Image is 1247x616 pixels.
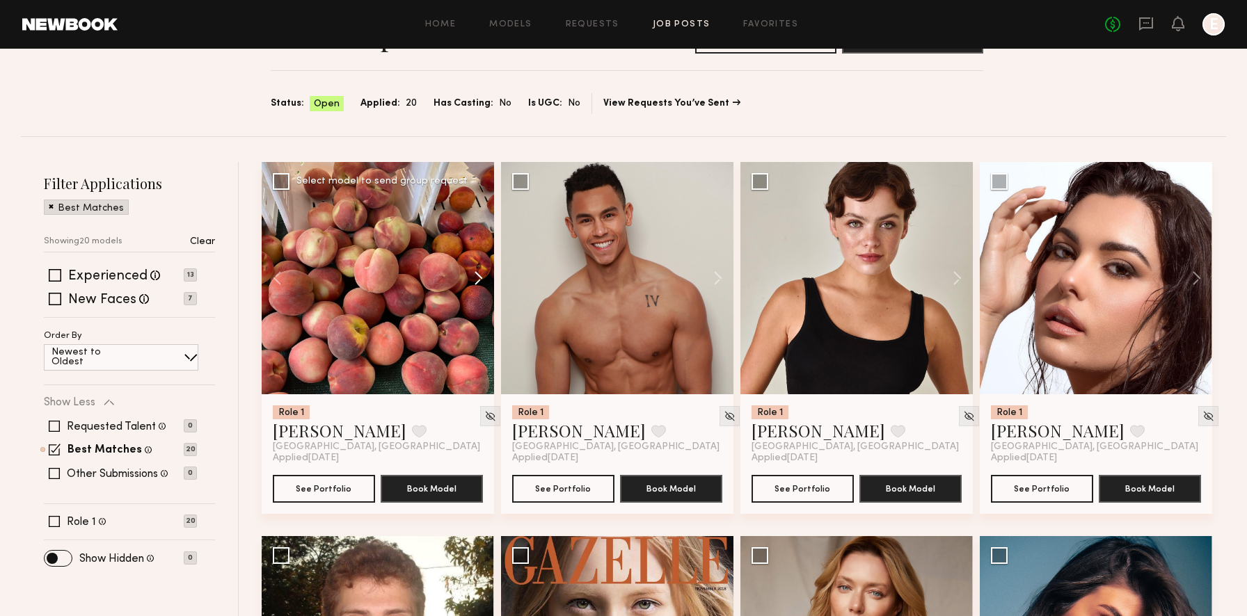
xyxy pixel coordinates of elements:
span: Status: [271,96,304,111]
span: Is UGC: [528,96,562,111]
p: Clear [190,237,215,247]
button: Book Model [859,475,962,503]
a: Models [489,20,532,29]
p: Best Matches [58,204,124,213]
label: Requested Talent [67,421,156,432]
span: [GEOGRAPHIC_DATA], [GEOGRAPHIC_DATA] [991,441,1198,453]
img: Unhide Model [724,410,736,422]
img: Unhide Model [484,410,496,422]
label: Best Matches [67,445,142,456]
a: View Requests You’ve Sent [603,99,740,108]
span: [GEOGRAPHIC_DATA], [GEOGRAPHIC_DATA] [512,441,720,453]
img: Unhide Model [963,410,975,422]
a: Requests [566,20,619,29]
button: See Portfolio [991,475,1093,503]
label: New Faces [68,293,136,307]
span: No [568,96,580,111]
a: Favorites [743,20,798,29]
a: Job Posts [653,20,710,29]
a: [PERSON_NAME] [752,419,885,441]
span: Has Casting: [434,96,493,111]
div: Applied [DATE] [512,453,722,464]
p: Order By [44,332,82,341]
div: Applied [DATE] [991,453,1201,464]
h2: Filter Applications [44,174,215,193]
img: Unhide Model [1202,410,1214,422]
span: [GEOGRAPHIC_DATA], [GEOGRAPHIC_DATA] [273,441,480,453]
button: Book Model [1099,475,1201,503]
button: See Portfolio [752,475,854,503]
a: [PERSON_NAME] [991,419,1125,441]
span: 20 [406,96,417,111]
p: Show Less [44,397,95,408]
div: Role 1 [512,405,549,419]
label: Experienced [68,270,148,284]
a: Book Model [1099,482,1201,494]
a: Home [425,20,456,29]
div: Applied [DATE] [752,453,962,464]
a: Book Model [859,482,962,494]
a: Book Model [381,482,483,494]
p: 20 [184,514,197,528]
p: 0 [184,551,197,565]
span: Open [314,97,340,111]
button: Book Model [381,475,483,503]
button: See Portfolio [512,475,614,503]
p: 20 [184,443,197,456]
p: 0 [184,419,197,432]
a: [PERSON_NAME] [512,419,646,441]
a: [PERSON_NAME] [273,419,406,441]
p: 7 [184,292,197,305]
p: 13 [184,268,197,282]
div: Select model to send group request [296,177,468,186]
div: Role 1 [752,405,788,419]
span: [GEOGRAPHIC_DATA], [GEOGRAPHIC_DATA] [752,441,959,453]
a: Book Model [620,482,722,494]
button: See Portfolio [273,475,375,503]
div: Role 1 [273,405,310,419]
button: Book Model [620,475,722,503]
p: Newest to Oldest [51,348,134,367]
span: Applied: [360,96,400,111]
span: No [499,96,511,111]
div: Applied [DATE] [273,453,483,464]
p: 0 [184,467,197,480]
p: Showing 20 models [44,237,122,246]
label: Show Hidden [79,553,144,565]
label: Other Submissions [67,469,158,480]
a: E [1202,13,1225,35]
label: Role 1 [67,517,96,528]
div: Role 1 [991,405,1028,419]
